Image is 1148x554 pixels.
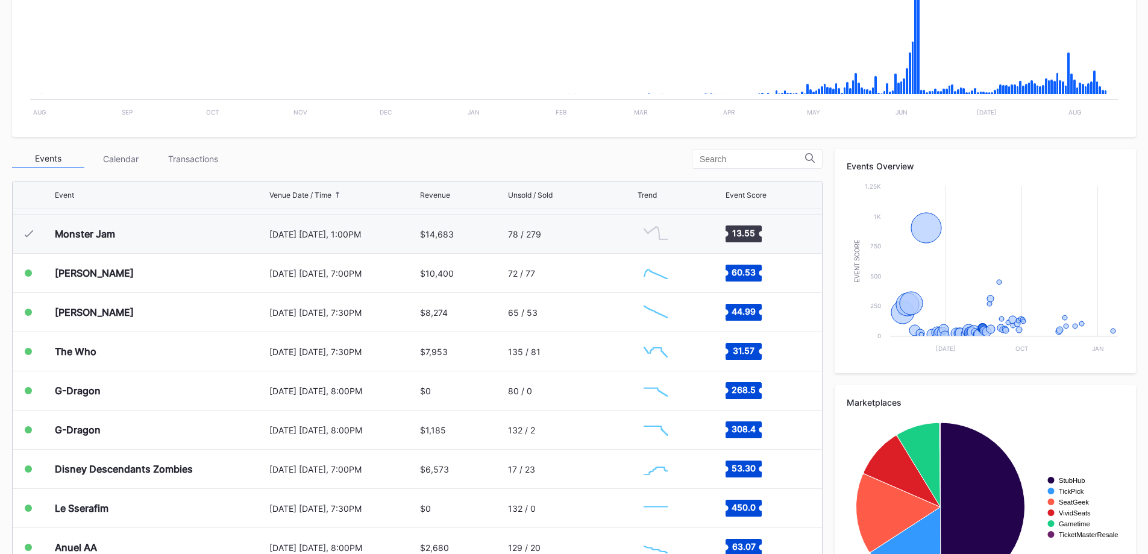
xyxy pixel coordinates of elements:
[420,543,449,553] div: $2,680
[269,503,418,514] div: [DATE] [DATE], 7:30PM
[732,502,756,512] text: 450.0
[420,229,454,239] div: $14,683
[508,190,553,200] div: Unsold / Sold
[55,306,134,318] div: [PERSON_NAME]
[420,347,448,357] div: $7,953
[807,109,820,116] text: May
[865,183,881,190] text: 1.25k
[508,386,532,396] div: 80 / 0
[638,454,674,484] svg: Chart title
[556,109,567,116] text: Feb
[508,543,541,553] div: 129 / 20
[1059,531,1118,538] text: TicketMasterResale
[638,297,674,327] svg: Chart title
[1015,345,1028,352] text: Oct
[854,239,861,283] text: Event Score
[732,306,756,316] text: 44.99
[55,463,193,475] div: Disney Descendants Zombies
[508,464,535,474] div: 17 / 23
[936,345,956,352] text: [DATE]
[269,386,418,396] div: [DATE] [DATE], 8:00PM
[55,190,74,200] div: Event
[874,213,881,220] text: 1k
[508,268,535,279] div: 72 / 77
[1059,488,1084,495] text: TickPick
[380,109,392,116] text: Dec
[638,376,674,406] svg: Chart title
[55,502,108,514] div: Le Sserafim
[732,267,756,277] text: 60.53
[732,228,755,238] text: 13.55
[870,242,881,250] text: 750
[12,150,84,168] div: Events
[55,385,101,397] div: G-Dragon
[847,397,1124,408] div: Marketplaces
[638,258,674,288] svg: Chart title
[732,463,756,473] text: 53.30
[877,332,881,339] text: 0
[269,307,418,318] div: [DATE] [DATE], 7:30PM
[1059,477,1085,484] text: StubHub
[508,425,535,435] div: 132 / 2
[870,302,881,309] text: 250
[420,386,431,396] div: $0
[638,190,657,200] div: Trend
[1059,499,1089,506] text: SeatGeek
[122,109,133,116] text: Sep
[269,425,418,435] div: [DATE] [DATE], 8:00PM
[420,190,450,200] div: Revenue
[55,345,96,357] div: The Who
[847,180,1124,361] svg: Chart title
[269,268,418,279] div: [DATE] [DATE], 7:00PM
[420,464,449,474] div: $6,573
[269,229,418,239] div: [DATE] [DATE], 1:00PM
[723,109,735,116] text: Apr
[468,109,480,116] text: Jan
[508,503,536,514] div: 132 / 0
[638,336,674,367] svg: Chart title
[508,229,541,239] div: 78 / 279
[206,109,219,116] text: Oct
[733,345,754,356] text: 31.57
[55,541,97,553] div: Anuel AA
[33,109,46,116] text: Aug
[269,190,331,200] div: Venue Date / Time
[638,493,674,523] svg: Chart title
[732,541,755,552] text: 63.07
[420,307,448,318] div: $8,274
[1059,509,1091,517] text: VividSeats
[420,503,431,514] div: $0
[420,268,454,279] div: $10,400
[732,424,756,434] text: 308.4
[508,347,541,357] div: 135 / 81
[638,415,674,445] svg: Chart title
[638,219,674,249] svg: Chart title
[84,150,157,168] div: Calendar
[634,109,648,116] text: Mar
[847,161,1124,171] div: Events Overview
[700,154,805,164] input: Search
[269,464,418,474] div: [DATE] [DATE], 7:00PM
[977,109,997,116] text: [DATE]
[269,543,418,553] div: [DATE] [DATE], 8:00PM
[508,307,538,318] div: 65 / 53
[420,425,446,435] div: $1,185
[870,272,881,280] text: 500
[732,385,756,395] text: 268.5
[293,109,307,116] text: Nov
[55,267,134,279] div: [PERSON_NAME]
[55,228,115,240] div: Monster Jam
[269,347,418,357] div: [DATE] [DATE], 7:30PM
[1068,109,1081,116] text: Aug
[55,424,101,436] div: G-Dragon
[1092,345,1104,352] text: Jan
[726,190,767,200] div: Event Score
[896,109,908,116] text: Jun
[157,150,229,168] div: Transactions
[1059,520,1090,527] text: Gametime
